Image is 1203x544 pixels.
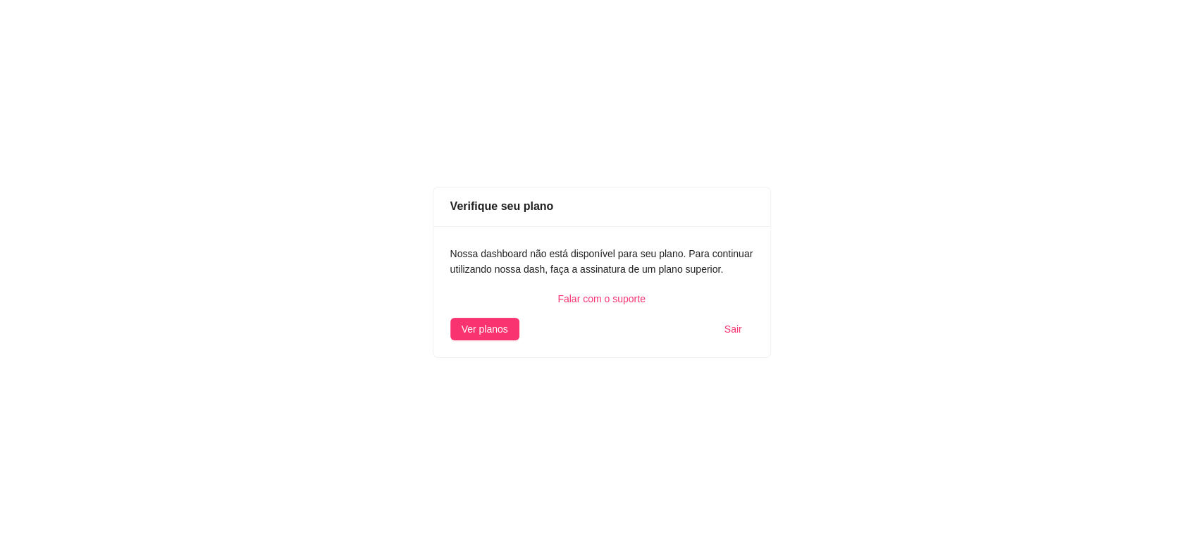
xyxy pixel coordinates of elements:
button: Ver planos [450,318,519,340]
div: Verifique seu plano [450,197,753,215]
span: Sair [724,321,742,337]
div: Nossa dashboard não está disponível para seu plano. Para continuar utilizando nossa dash, faça a ... [450,246,753,277]
span: Ver planos [462,321,508,337]
button: Sair [713,318,753,340]
a: Falar com o suporte [450,291,753,307]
